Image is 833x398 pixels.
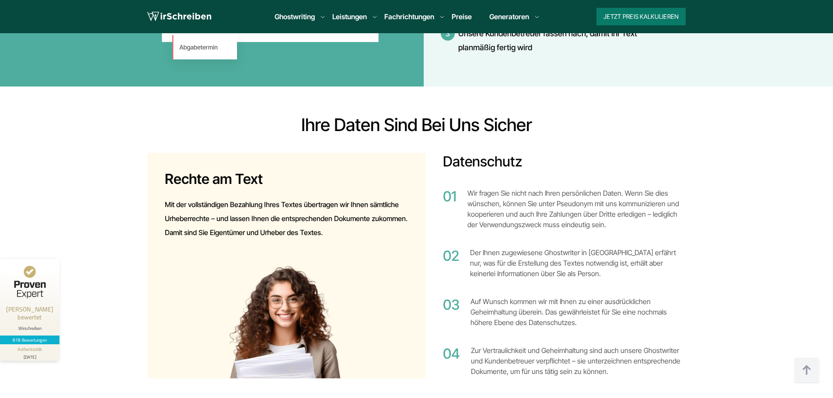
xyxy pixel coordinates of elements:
a: Fachrichtungen [384,11,434,22]
img: logo wirschreiben [147,10,211,23]
li: Auf Wunsch kommen wir mit Ihnen zu einer ausdrücklichen Geheimhaltung überein. Das gewährleistet ... [443,296,686,328]
a: Leistungen [332,11,367,22]
div: Authentizität [17,346,42,353]
span: 3 [441,27,455,41]
li: Unsere Kundenbetreuer fassen nach, damit Ihr Text planmäßig fertig wird [441,27,669,55]
a: Preise [452,12,472,21]
div: Wirschreiben [3,325,56,331]
li: Wir fragen Sie nicht nach Ihren persönlichen Daten. Wenn Sie dies wünschen, können Sie unter Pseu... [443,188,686,230]
img: button top [794,357,820,384]
div: Rechte am Text [165,170,408,188]
a: Generatoren [489,11,529,22]
div: Mit der vollständigen Bezahlung Ihres Textes übertragen wir Ihnen sämtliche Urheberrechte – und l... [165,197,408,239]
li: Zur Vertraulichkeit und Geheimhaltung sind auch unsere Ghostwriter und Kundenbetreuer verpflichte... [443,345,686,377]
div: Datenschutz [443,153,686,170]
a: Ghostwriting [275,11,315,22]
button: Jetzt Preis kalkulieren [596,8,686,25]
div: Ihre Daten sind bei uns sicher [147,114,686,135]
li: Der Ihnen zugewiesene Ghostwriter in [GEOGRAPHIC_DATA] erfährt nur, was für die Erstellung des Te... [443,247,686,279]
div: [DATE] [3,353,56,359]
